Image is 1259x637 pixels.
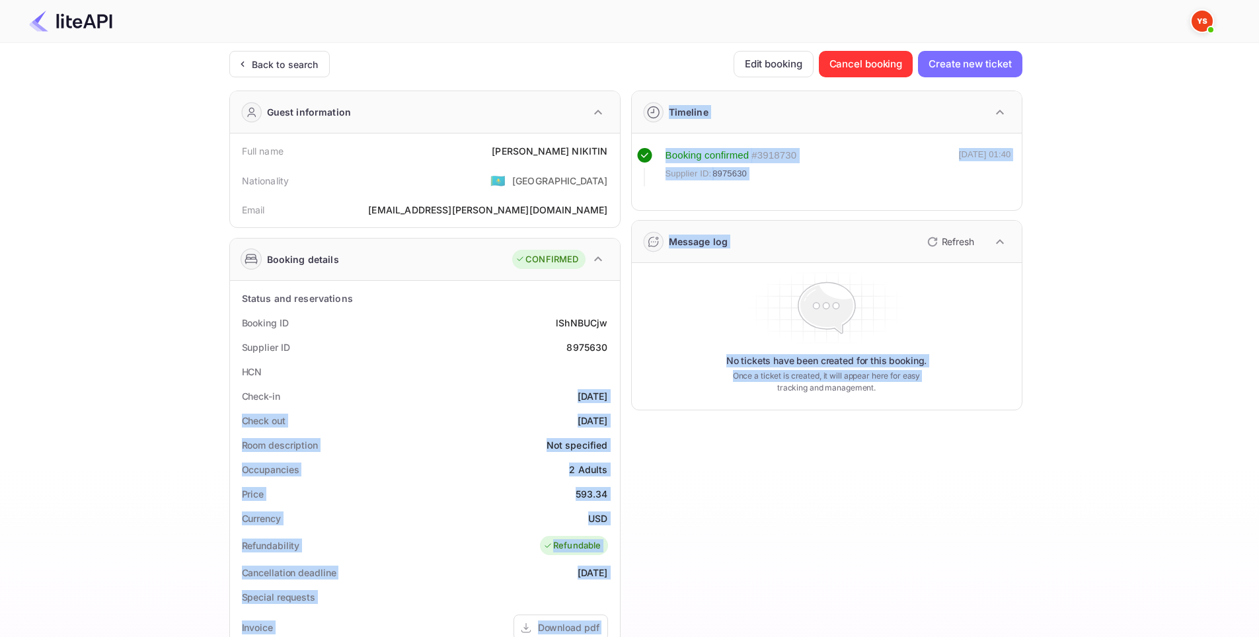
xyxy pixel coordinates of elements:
[242,389,280,403] div: Check-in
[669,105,708,119] div: Timeline
[734,51,814,77] button: Edit booking
[242,291,353,305] div: Status and reservations
[490,169,506,192] span: United States
[918,51,1022,77] button: Create new ticket
[556,316,607,330] div: lShNBUCjw
[515,253,578,266] div: CONFIRMED
[29,11,112,32] img: LiteAPI Logo
[722,370,931,394] p: Once a ticket is created, it will appear here for easy tracking and management.
[578,389,608,403] div: [DATE]
[576,487,608,501] div: 593.34
[242,316,289,330] div: Booking ID
[751,148,796,163] div: # 3918730
[959,148,1011,186] div: [DATE] 01:40
[538,620,599,634] div: Download pdf
[569,463,607,476] div: 2 Adults
[726,354,927,367] p: No tickets have been created for this booking.
[252,57,319,71] div: Back to search
[712,167,747,180] span: 8975630
[242,203,265,217] div: Email
[543,539,601,552] div: Refundable
[242,487,264,501] div: Price
[942,235,974,248] p: Refresh
[242,566,336,580] div: Cancellation deadline
[512,174,608,188] div: [GEOGRAPHIC_DATA]
[267,105,352,119] div: Guest information
[242,340,290,354] div: Supplier ID
[242,174,289,188] div: Nationality
[267,252,339,266] div: Booking details
[1192,11,1213,32] img: Yandex Support
[669,235,728,248] div: Message log
[242,620,273,634] div: Invoice
[578,566,608,580] div: [DATE]
[578,414,608,428] div: [DATE]
[819,51,913,77] button: Cancel booking
[919,231,979,252] button: Refresh
[492,144,607,158] div: [PERSON_NAME] NIKITIN
[242,463,299,476] div: Occupancies
[588,511,607,525] div: USD
[242,511,281,525] div: Currency
[242,539,300,552] div: Refundability
[242,438,318,452] div: Room description
[368,203,607,217] div: [EMAIL_ADDRESS][PERSON_NAME][DOMAIN_NAME]
[666,167,712,180] span: Supplier ID:
[566,340,607,354] div: 8975630
[666,148,749,163] div: Booking confirmed
[242,144,284,158] div: Full name
[242,590,315,604] div: Special requests
[242,365,262,379] div: HCN
[547,438,608,452] div: Not specified
[242,414,286,428] div: Check out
